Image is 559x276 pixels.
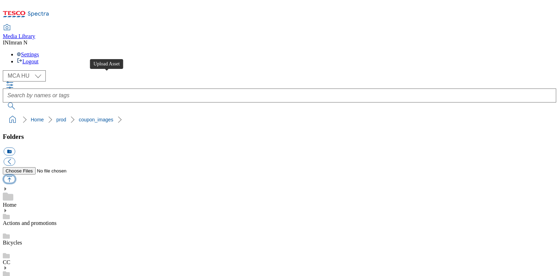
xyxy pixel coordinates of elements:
[79,117,113,122] a: coupon_images
[7,114,18,125] a: home
[9,40,28,45] span: Imran N
[17,51,39,57] a: Settings
[3,89,556,102] input: Search by names or tags
[3,113,556,126] nav: breadcrumb
[3,25,35,40] a: Media Library
[3,133,556,141] h3: Folders
[31,117,44,122] a: Home
[17,58,38,64] a: Logout
[3,33,35,39] span: Media Library
[3,240,22,246] a: Bicycles
[3,220,57,226] a: Actions and promotions
[3,259,10,265] a: CC
[3,40,9,45] span: IN
[3,202,16,208] a: Home
[56,117,66,122] a: prod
